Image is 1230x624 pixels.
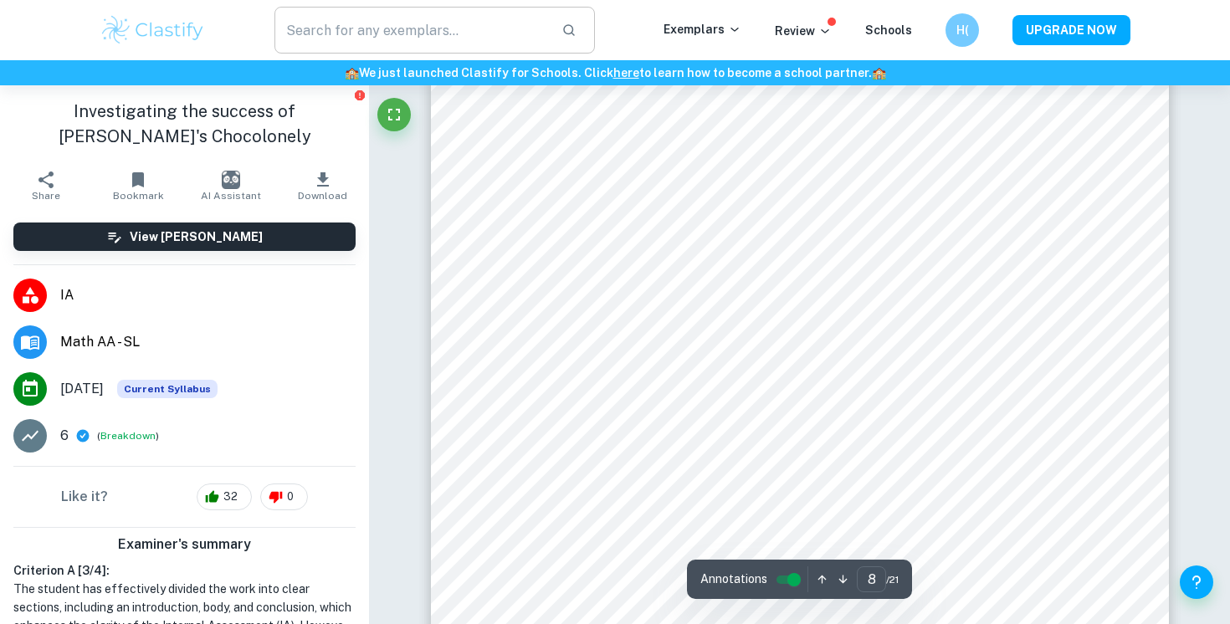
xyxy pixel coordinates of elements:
span: Bookmark [113,190,164,202]
h6: Criterion A [ 3 / 4 ]: [13,561,356,580]
button: Bookmark [92,162,184,209]
a: Schools [865,23,912,37]
span: [DATE] [60,379,104,399]
span: Current Syllabus [117,380,218,398]
button: Breakdown [100,428,156,443]
span: Annotations [700,570,767,588]
h6: View [PERSON_NAME] [130,228,263,246]
div: 0 [260,483,308,510]
p: Exemplars [664,20,741,38]
h6: Like it? [61,487,108,507]
span: Math AA - SL [60,332,356,352]
span: 32 [214,488,247,505]
h1: Investigating the success of [PERSON_NAME]'s Chocolonely [13,99,356,149]
span: Share [32,190,60,202]
span: Download [298,190,347,202]
div: This exemplar is based on the current syllabus. Feel free to refer to it for inspiration/ideas wh... [117,380,218,398]
span: 0 [278,488,303,505]
button: Help and Feedback [1180,565,1213,599]
a: here [613,66,639,79]
img: AI Assistant [222,171,240,189]
button: UPGRADE NOW [1012,15,1130,45]
p: 6 [60,426,69,446]
h6: We just launched Clastify for Schools. Click to learn how to become a school partner. [3,64,1227,82]
div: 32 [197,483,252,510]
img: Clastify logo [100,13,206,47]
span: 🏫 [872,66,886,79]
button: Fullscreen [377,98,411,131]
span: IA [60,285,356,305]
button: H( [946,13,979,47]
span: ( ) [97,428,159,444]
h6: H( [953,21,972,39]
button: AI Assistant [185,162,277,209]
button: View [PERSON_NAME] [13,222,356,251]
span: AI Assistant [201,190,261,202]
input: Search for any exemplars... [274,7,548,54]
button: Download [277,162,369,209]
button: Report issue [353,89,366,101]
p: Review [775,22,832,40]
span: / 21 [886,572,899,587]
h6: Examiner's summary [7,534,362,555]
span: 🏫 [345,66,359,79]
